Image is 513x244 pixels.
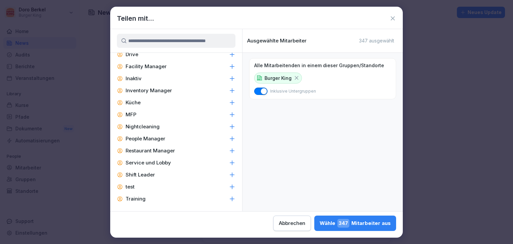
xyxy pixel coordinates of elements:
p: Küche [126,99,141,106]
p: Shift Leader [126,171,155,178]
p: Training [126,196,146,202]
p: People Manager [126,135,165,142]
button: Wähle347Mitarbeiter aus [314,216,396,231]
p: Restaurant Manager [126,147,175,154]
div: Abbrechen [279,220,305,227]
p: Burger King [265,75,292,82]
button: Abbrechen [273,216,311,231]
span: 347 [337,219,349,228]
p: Inklusive Untergruppen [270,88,316,94]
p: test [126,184,135,190]
p: 347 ausgewählt [359,38,394,44]
p: Nightcleaning [126,123,160,130]
p: Alle Mitarbeitenden in einem dieser Gruppen/Standorte [254,63,384,69]
p: Inventory Manager [126,87,172,94]
div: Wähle Mitarbeiter aus [320,219,391,228]
p: Inaktiv [126,75,142,82]
h1: Teilen mit... [117,13,154,23]
p: MFP [126,111,136,118]
p: Facility Manager [126,63,167,70]
p: Ausgewählte Mitarbeiter [247,38,307,44]
p: Service und Lobby [126,159,171,166]
p: Drive [126,51,138,58]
